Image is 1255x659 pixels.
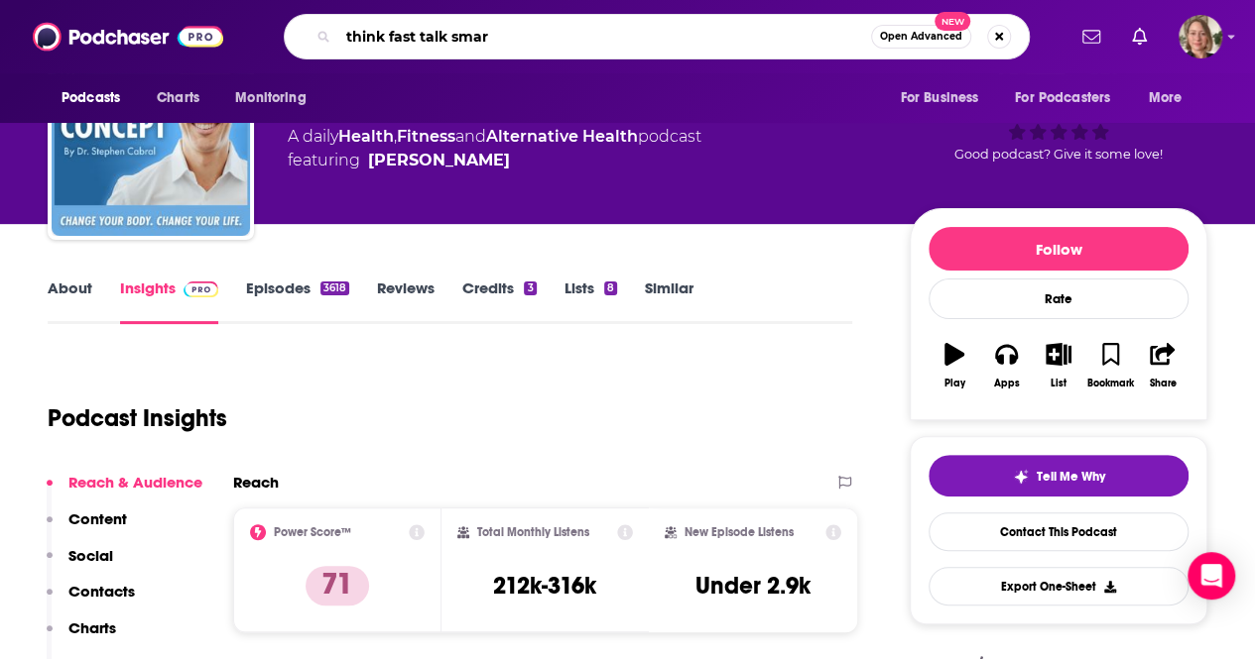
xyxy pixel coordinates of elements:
button: Content [47,509,127,546]
img: User Profile [1179,15,1222,58]
div: Apps [994,378,1020,389]
button: Export One-Sheet [929,567,1189,605]
span: Monitoring [235,84,306,112]
h2: Reach [233,473,279,492]
a: InsightsPodchaser Pro [120,278,218,324]
img: Podchaser Pro [184,281,218,297]
a: Show notifications dropdown [1124,20,1155,54]
a: Fitness [397,127,455,146]
div: 8 [604,281,617,295]
a: Credits3 [462,278,536,324]
button: Show profile menu [1179,15,1222,58]
button: Bookmark [1084,330,1136,401]
div: Open Intercom Messenger [1188,552,1235,600]
button: List [1033,330,1084,401]
h2: Power Score™ [274,525,351,539]
a: About [48,278,92,324]
a: Similar [645,278,693,324]
span: Logged in as AriFortierPr [1179,15,1222,58]
a: Lists8 [565,278,617,324]
button: open menu [221,79,331,117]
button: open menu [886,79,1003,117]
a: Health [338,127,394,146]
button: Charts [47,618,116,655]
p: 71 [306,566,369,605]
h3: 212k-316k [493,571,596,601]
span: New [935,12,970,31]
button: Apps [980,330,1032,401]
button: Reach & Audience [47,473,202,509]
h2: Total Monthly Listens [477,525,589,539]
h2: New Episode Listens [685,525,794,539]
span: featuring [288,149,701,172]
div: Bookmark [1087,378,1134,389]
img: Podchaser - Follow, Share and Rate Podcasts [33,18,223,55]
button: Social [47,546,113,583]
a: Reviews [377,278,435,324]
p: Contacts [68,582,135,601]
span: Open Advanced [880,32,962,42]
p: Social [68,546,113,565]
span: Tell Me Why [1037,469,1105,485]
button: open menu [1135,79,1207,117]
h3: Under 2.9k [695,571,811,601]
button: Share [1137,330,1189,401]
button: Contacts [47,582,135,618]
div: List [1051,378,1067,389]
button: tell me why sparkleTell Me Why [929,455,1189,496]
span: Good podcast? Give it some love! [954,147,1163,162]
span: Charts [157,84,199,112]
span: More [1149,84,1183,112]
input: Search podcasts, credits, & more... [338,21,871,53]
a: Show notifications dropdown [1074,20,1108,54]
p: Charts [68,618,116,637]
a: Alternative Health [486,127,638,146]
div: Share [1149,378,1176,389]
img: tell me why sparkle [1013,469,1029,485]
div: Rate [929,278,1189,319]
a: Contact This Podcast [929,512,1189,551]
button: open menu [1002,79,1139,117]
a: Episodes3618 [246,278,349,324]
button: open menu [48,79,146,117]
button: Follow [929,227,1189,271]
div: Play [944,378,965,389]
p: Reach & Audience [68,473,202,492]
div: 3618 [320,281,349,295]
p: Content [68,509,127,528]
a: Charts [144,79,211,117]
img: The Cabral Concept [52,38,250,236]
button: Play [929,330,980,401]
h1: Podcast Insights [48,403,227,433]
div: 3 [524,281,536,295]
span: For Podcasters [1015,84,1110,112]
div: A daily podcast [288,125,701,172]
a: Stephen Cabral [368,149,510,172]
button: Open AdvancedNew [871,25,971,49]
span: Podcasts [62,84,120,112]
span: For Business [900,84,978,112]
span: and [455,127,486,146]
span: , [394,127,397,146]
div: Search podcasts, credits, & more... [284,14,1030,59]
